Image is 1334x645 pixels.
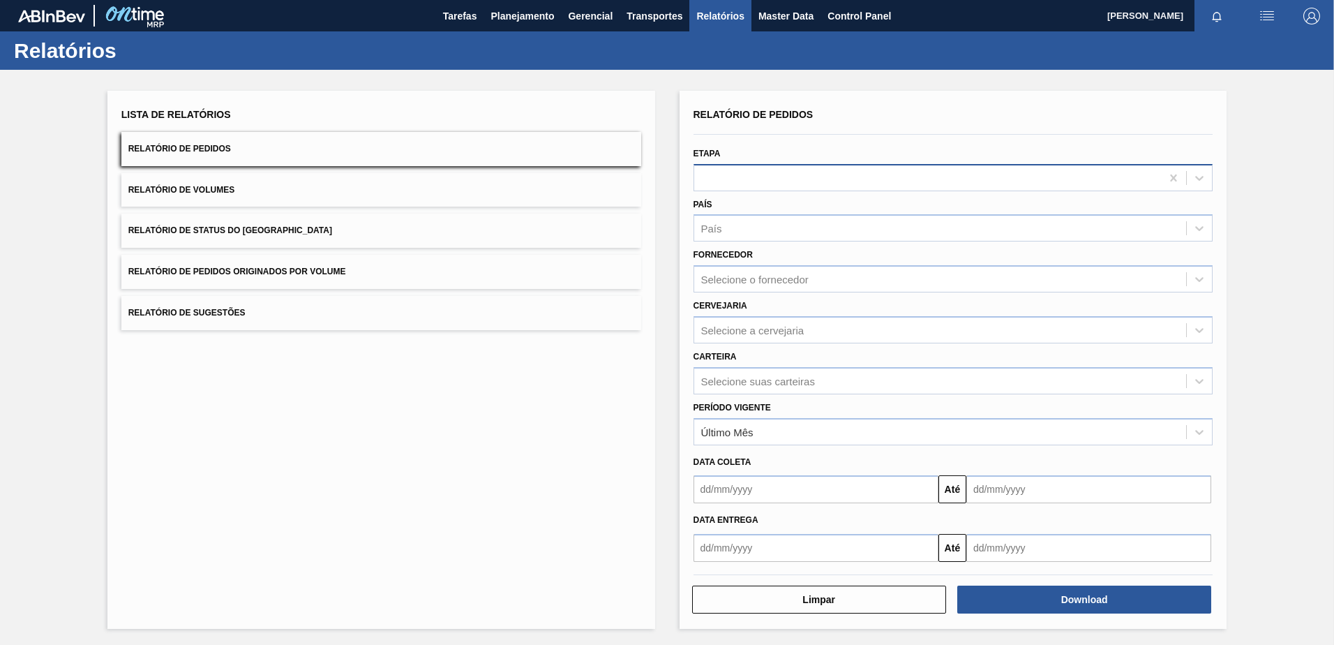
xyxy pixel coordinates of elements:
[1259,8,1275,24] img: userActions
[692,586,946,614] button: Limpar
[128,144,231,154] span: Relatório de Pedidos
[966,475,1211,503] input: dd/mm/yyyy
[957,586,1211,614] button: Download
[1303,8,1320,24] img: Logout
[701,274,809,286] div: Selecione o fornecedor
[694,403,771,413] label: Período Vigente
[121,132,641,166] button: Relatório de Pedidos
[121,173,641,207] button: Relatório de Volumes
[694,457,751,467] span: Data coleta
[827,8,891,24] span: Control Panel
[121,255,641,289] button: Relatório de Pedidos Originados por Volume
[966,534,1211,562] input: dd/mm/yyyy
[121,109,231,120] span: Lista de Relatórios
[568,8,613,24] span: Gerencial
[18,10,85,22] img: TNhmsLtSVTkK8tSr43FrP2fwEKptu5GPRR3wAAAABJRU5ErkJggg==
[443,8,477,24] span: Tarefas
[14,43,262,59] h1: Relatórios
[758,8,814,24] span: Master Data
[121,214,641,248] button: Relatório de Status do [GEOGRAPHIC_DATA]
[627,8,682,24] span: Transportes
[490,8,554,24] span: Planejamento
[128,308,246,318] span: Relatório de Sugestões
[694,109,814,120] span: Relatório de Pedidos
[694,352,737,362] label: Carteira
[128,267,346,276] span: Relatório de Pedidos Originados por Volume
[701,426,754,438] div: Último Mês
[938,534,966,562] button: Até
[694,200,712,209] label: País
[701,223,722,235] div: País
[701,375,815,387] div: Selecione suas carteiras
[701,324,804,336] div: Selecione a cervejaria
[128,185,234,195] span: Relatório de Volumes
[696,8,744,24] span: Relatórios
[694,301,747,311] label: Cervejaria
[694,149,721,158] label: Etapa
[694,250,753,260] label: Fornecedor
[694,534,938,562] input: dd/mm/yyyy
[121,296,641,330] button: Relatório de Sugestões
[694,515,758,525] span: Data entrega
[1194,6,1239,26] button: Notificações
[694,475,938,503] input: dd/mm/yyyy
[128,225,332,235] span: Relatório de Status do [GEOGRAPHIC_DATA]
[938,475,966,503] button: Até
